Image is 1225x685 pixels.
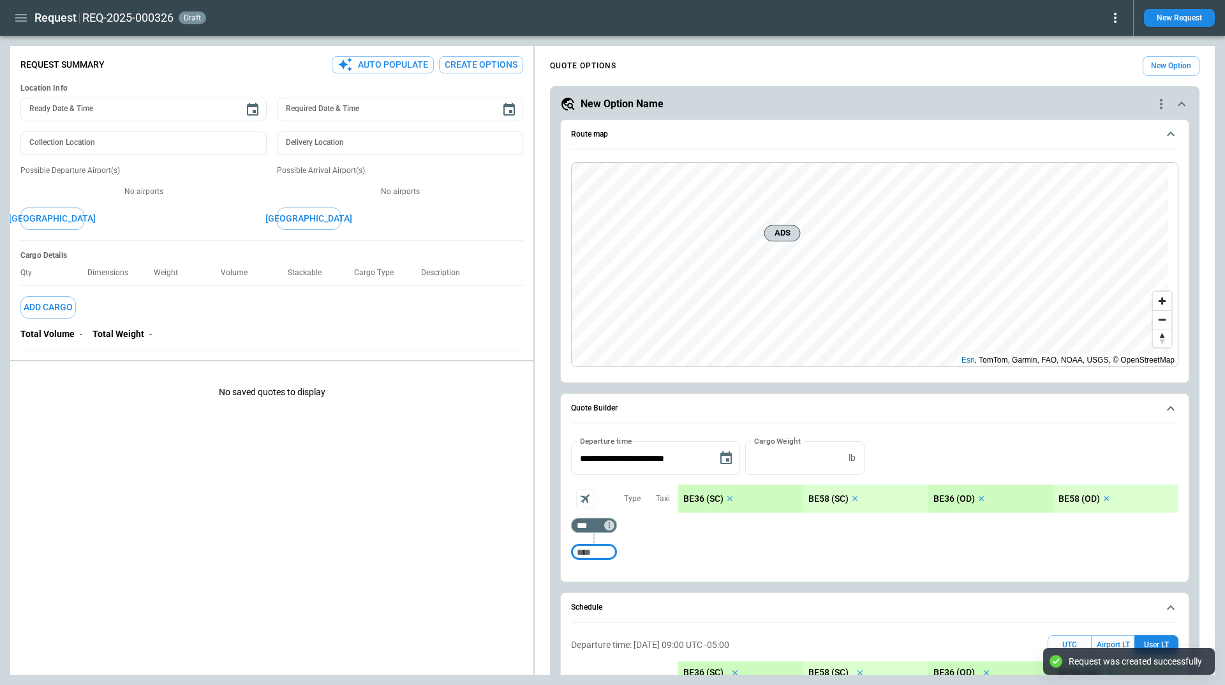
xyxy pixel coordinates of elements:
p: BE58 (SC) [808,667,849,678]
p: Cargo Type [354,268,404,278]
p: Weight [154,268,188,278]
div: quote-option-actions [1154,96,1169,112]
h6: Cargo Details [20,251,523,260]
button: Schedule [571,593,1178,622]
button: [GEOGRAPHIC_DATA] [277,207,341,230]
button: Quote Builder [571,394,1178,423]
p: BE58 (SC) [808,493,849,504]
button: Route map [571,120,1178,149]
button: Zoom in [1153,292,1171,310]
p: BE36 (OD) [933,667,975,678]
p: Possible Arrival Airport(s) [277,165,523,176]
p: Type [624,493,641,504]
p: BE58 (OD) [1058,493,1100,504]
p: BE36 (OD) [933,493,975,504]
button: [GEOGRAPHIC_DATA] [20,207,84,230]
label: Cargo Weight [754,435,801,446]
button: New Option Namequote-option-actions [560,96,1189,112]
div: Request was created successfully [1069,656,1202,667]
p: Possible Departure Airport(s) [20,165,267,176]
p: Qty [20,268,42,278]
h6: Quote Builder [571,404,618,412]
p: Taxi [656,493,670,504]
button: Add Cargo [20,296,76,319]
button: Choose date [496,97,522,123]
div: Quote Builder [571,441,1178,566]
p: Departure time: [DATE] 09:00 UTC -05:00 [571,640,729,651]
button: Choose date [240,97,265,123]
h5: New Option Name [581,97,664,111]
span: Aircraft selection [576,489,595,508]
div: scrollable content [678,485,1178,513]
p: BE36 (SC) [683,493,724,504]
h4: QUOTE OPTIONS [550,63,616,69]
p: Total Volume [20,329,75,340]
p: Stackable [288,268,332,278]
div: Too short [571,545,617,560]
div: Too short [571,518,617,533]
span: ADS [770,227,795,239]
span: draft [181,13,204,22]
button: Create Options [439,56,523,73]
a: Esri [961,356,975,365]
button: New Request [1144,9,1215,27]
label: Departure time [580,435,632,446]
button: New Option [1143,56,1199,76]
button: Airport LT [1092,635,1134,655]
p: lb [849,453,856,463]
p: Description [421,268,470,278]
p: No saved quotes to display [10,366,533,418]
h2: REQ-2025-000326 [82,10,174,26]
div: Route map [571,162,1178,368]
button: Choose date, selected date is Oct 14, 2025 [713,446,739,471]
p: Request Summary [20,59,105,70]
p: No airports [277,186,523,197]
canvas: Map [572,163,1168,367]
button: Reset bearing to north [1153,329,1171,347]
p: No airports [20,186,267,197]
h6: Location Info [20,84,523,93]
p: Total Weight [93,329,144,340]
p: - [80,329,82,340]
p: Dimensions [87,268,138,278]
h6: Route map [571,130,608,139]
button: Auto Populate [332,56,434,73]
button: Zoom out [1153,310,1171,329]
button: UTC [1048,635,1092,655]
h1: Request [34,10,77,26]
h6: Schedule [571,603,602,612]
p: Volume [221,268,258,278]
button: User LT [1134,635,1178,655]
p: - [149,329,152,340]
p: BE36 (SC) [683,667,724,678]
div: , TomTom, Garmin, FAO, NOAA, USGS, © OpenStreetMap [961,354,1175,366]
